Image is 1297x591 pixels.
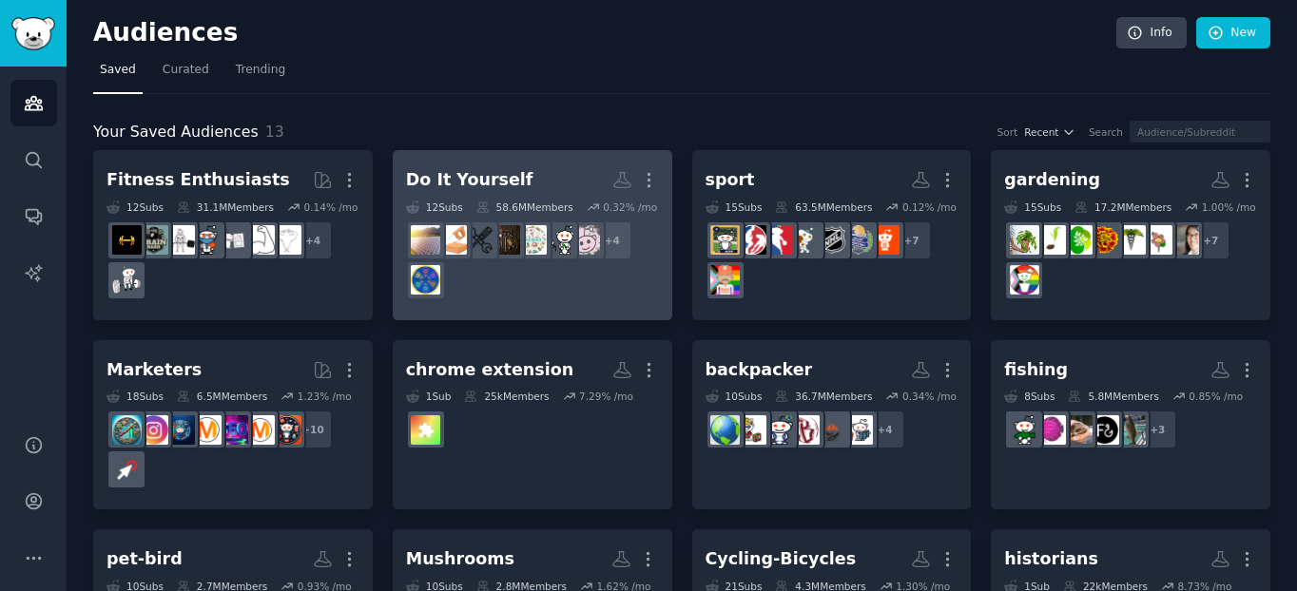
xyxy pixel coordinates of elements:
[219,225,248,255] img: loseit
[1202,200,1256,214] div: 1.00 % /mo
[737,415,766,445] img: travel
[272,415,301,445] img: socialmedia
[112,225,142,255] img: workout
[517,225,547,255] img: handmade
[1068,390,1158,403] div: 5.8M Members
[177,390,267,403] div: 6.5M Members
[1116,415,1146,445] img: ChicagoFishing
[245,415,275,445] img: marketing
[710,415,740,445] img: backpacking
[245,225,275,255] img: strength_training
[1010,265,1039,295] img: houseplants
[706,200,763,214] div: 15 Sub s
[870,225,900,255] img: sports
[1024,125,1075,139] button: Recent
[406,390,452,403] div: 1 Sub
[476,200,573,214] div: 58.6M Members
[706,547,857,571] div: Cycling-Bicycles
[706,168,755,192] div: sport
[991,150,1270,320] a: gardening15Subs17.2MMembers1.00% /mo+7PlantCareTipsplantsplantclinicwhatsthisplantplantcareNative...
[1010,415,1039,445] img: bassfishing
[892,220,932,260] div: + 7
[464,390,549,403] div: 25k Members
[544,225,573,255] img: crafts
[393,150,672,320] a: Do It Yourself12Subs58.6MMembers0.32% /mo+4somethingimadecraftshandmadeToolshandymanWoodworking_D...
[603,200,657,214] div: 0.32 % /mo
[1191,220,1230,260] div: + 7
[93,55,143,94] a: Saved
[293,410,333,449] div: + 10
[843,225,873,255] img: CollegeBasketball
[991,340,1270,510] a: fishing8Subs5.8MMembers0.85% /mo+3ChicagoFishingFishing_GearFishingForBeginnersAquariumsbassfishing
[1189,390,1243,403] div: 0.85 % /mo
[406,200,463,214] div: 12 Sub s
[165,415,195,445] img: digital_marketing
[1004,168,1100,192] div: gardening
[1089,125,1123,139] div: Search
[265,123,284,141] span: 13
[272,225,301,255] img: Fitness
[790,225,820,255] img: Basketball
[411,225,440,255] img: SolarDIY
[112,455,142,485] img: PPC
[1024,125,1058,139] span: Recent
[106,547,183,571] div: pet-bird
[93,340,373,510] a: Marketers18Subs6.5MMembers1.23% /mo+10socialmediamarketingSEODigitalMarketingdigital_marketingIns...
[692,340,972,510] a: backpacker10Subs36.7MMembers0.34% /mo+4JapanTravelCampingandHikingbackpackersolotraveltravelbackp...
[112,265,142,295] img: weightroom
[1036,415,1066,445] img: Aquariums
[163,62,209,79] span: Curated
[139,415,168,445] img: InstagramMarketing
[93,121,259,144] span: Your Saved Audiences
[303,200,358,214] div: 0.14 % /mo
[192,415,222,445] img: DigitalMarketing
[790,415,820,445] img: backpacker
[1143,225,1172,255] img: plants
[1196,17,1270,49] a: New
[1004,200,1061,214] div: 15 Sub s
[437,225,467,255] img: Woodworking_DIY
[93,150,373,320] a: Fitness Enthusiasts12Subs31.1MMembers0.14% /mo+4Fitnessstrength_trainingloseitHealthGYMGymMotivat...
[1010,225,1039,255] img: IndoorGarden
[997,125,1018,139] div: Sort
[737,225,766,255] img: nbacirclejerk
[764,415,793,445] img: solotravel
[1074,200,1171,214] div: 17.2M Members
[1004,390,1055,403] div: 8 Sub s
[106,390,164,403] div: 18 Sub s
[775,200,872,214] div: 63.5M Members
[592,220,632,260] div: + 4
[579,390,633,403] div: 7.29 % /mo
[902,390,957,403] div: 0.34 % /mo
[1004,358,1068,382] div: fishing
[393,340,672,510] a: chrome extension1Sub25kMembers7.29% /mochrome_extensions
[293,220,333,260] div: + 4
[1063,415,1093,445] img: FishingForBeginners
[1137,410,1177,449] div: + 3
[100,62,136,79] span: Saved
[1036,225,1066,255] img: NativePlantGardening
[298,390,352,403] div: 1.23 % /mo
[571,225,600,255] img: somethingimade
[406,358,573,382] div: chrome extension
[192,225,222,255] img: Health
[1090,415,1119,445] img: Fishing_Gear
[11,17,55,50] img: GummySearch logo
[817,225,846,255] img: nhl
[177,200,274,214] div: 31.1M Members
[411,415,440,445] img: chrome_extensions
[464,225,494,255] img: handyman
[1116,17,1187,49] a: Info
[843,415,873,445] img: JapanTravel
[229,55,292,94] a: Trending
[236,62,285,79] span: Trending
[106,168,290,192] div: Fitness Enthusiasts
[764,225,793,255] img: nba
[406,168,533,192] div: Do It Yourself
[106,200,164,214] div: 12 Sub s
[112,415,142,445] img: Affiliatemarketing
[1090,225,1119,255] img: whatsthisplant
[1116,225,1146,255] img: plantclinic
[156,55,216,94] a: Curated
[710,225,740,255] img: baseballcards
